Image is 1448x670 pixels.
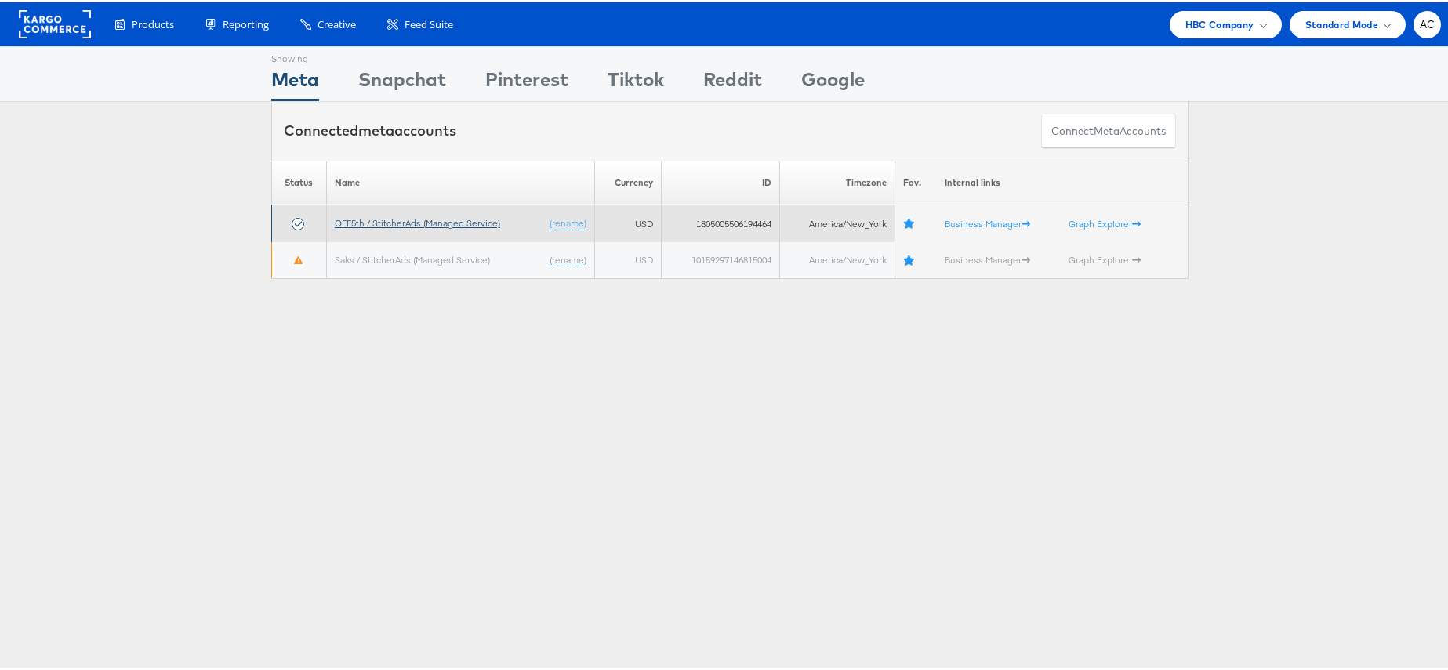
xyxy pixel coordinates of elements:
div: Showing [271,45,319,63]
div: Connected accounts [284,118,456,139]
th: Status [272,158,327,203]
a: Business Manager [945,215,1030,227]
a: Saks / StitcherAds (Managed Service) [335,252,490,263]
a: Business Manager [945,252,1030,263]
span: Creative [318,15,356,30]
span: Feed Suite [405,15,453,30]
a: Graph Explorer [1069,215,1141,227]
span: meta [358,119,394,137]
span: AC [1420,17,1435,27]
td: 1805005506194464 [662,203,780,240]
span: Products [132,15,174,30]
td: USD [594,203,662,240]
span: Standard Mode [1305,14,1378,31]
div: Google [801,63,865,99]
td: 10159297146815004 [662,240,780,277]
span: HBC Company [1185,14,1254,31]
td: America/New_York [780,240,895,277]
span: Reporting [223,15,269,30]
a: (rename) [550,215,586,228]
th: Timezone [780,158,895,203]
button: ConnectmetaAccounts [1041,111,1176,147]
div: Tiktok [608,63,664,99]
th: ID [662,158,780,203]
div: Meta [271,63,319,99]
a: (rename) [550,252,586,265]
a: Graph Explorer [1069,252,1141,263]
td: USD [594,240,662,277]
a: OFF5th / StitcherAds (Managed Service) [335,215,500,226]
td: America/New_York [780,203,895,240]
th: Currency [594,158,662,203]
div: Pinterest [485,63,568,99]
div: Reddit [703,63,762,99]
div: Snapchat [358,63,446,99]
th: Name [326,158,594,203]
span: meta [1094,121,1120,136]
